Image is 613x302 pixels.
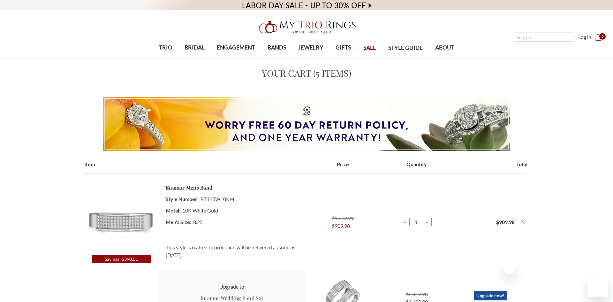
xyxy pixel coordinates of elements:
[363,44,376,52] span: SALE
[178,37,211,58] a: BRIDAL
[340,58,346,59] button: submenu toggle
[442,58,448,59] button: submenu toggle
[514,33,574,42] input: Search and use arrows or TAB to navigate results
[411,219,422,225] input: Enamor 1/3 ct tw. Diamond Mens Band 10K White Gold
[578,33,591,41] a: Log in
[85,181,158,255] img: Photo of Enamor 1/3 ct tw. Diamond Mens Band 10K White Gold [BT415WM]
[595,33,605,41] a: Cart with 0 items
[103,97,510,151] img: Worry Free 60 Day Return Policy
[496,219,515,225] strong: $909.98
[166,216,191,228] dt: Men's Size:
[84,66,529,80] h1: Your Cart (5 items)
[166,216,298,228] dd: 8.25
[382,38,429,58] a: STYLE GUIDE
[454,160,527,174] th: Total
[178,17,435,37] a: My Trio Rings
[292,37,329,58] a: JEWELRY
[255,17,358,37] img: My Trio Rings
[406,291,428,297] span: $2,499.98
[435,43,454,52] span: ABOUT
[595,34,602,41] svg: cart.cart_preview
[429,37,460,58] a: ABOUT
[158,294,306,302] a: Enamor Wedding Band Set
[163,58,169,59] button: submenu toggle
[308,58,314,59] button: submenu toggle
[268,43,286,52] span: BANDS
[261,37,292,58] a: BANDS
[92,255,151,263] span: Savings: $390.01
[520,219,526,225] button: Remove Enamor 1/3 ct tw. Diamond Mens Band 10K White Gold from cart
[380,160,453,174] th: Quantity
[166,193,298,205] dd: BT415W10KM
[357,38,382,58] a: SALE
[332,215,354,221] span: $1,299.99
[84,160,306,174] th: Item
[274,58,280,59] button: submenu toggle
[211,37,261,58] a: ENGAGEMENT
[298,43,323,52] span: JEWELRY
[306,160,380,174] th: Price
[159,43,172,52] span: TRIO
[162,294,302,302] h4: Enamor Wedding Band Set
[474,291,507,300] a: Upgrade now!
[166,243,295,259] span: This style is crafted to order and will be delivered as soon as [DATE]
[503,261,516,274] iframe: Cerrar mensaje
[219,283,244,290] span: Upgrade to
[332,222,354,230] span: $909.98
[166,205,298,216] dd: 10K White Gold
[166,193,199,205] dt: Style Number:
[329,37,357,58] a: GIFTS
[217,43,255,52] span: ENGAGEMENT
[587,276,608,297] iframe: Botón para iniciar la ventana de mensajería
[166,205,180,216] dt: Metal:
[153,37,178,58] a: TRIO
[191,58,198,59] button: submenu toggle
[233,58,239,59] button: submenu toggle
[84,181,158,263] a: Savings: $390.01
[599,33,606,40] span: 5
[388,44,423,52] span: STYLE GUIDE
[185,43,205,52] span: BRIDAL
[336,43,351,52] span: GIFTS
[166,184,212,191] a: Enamor Mens Band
